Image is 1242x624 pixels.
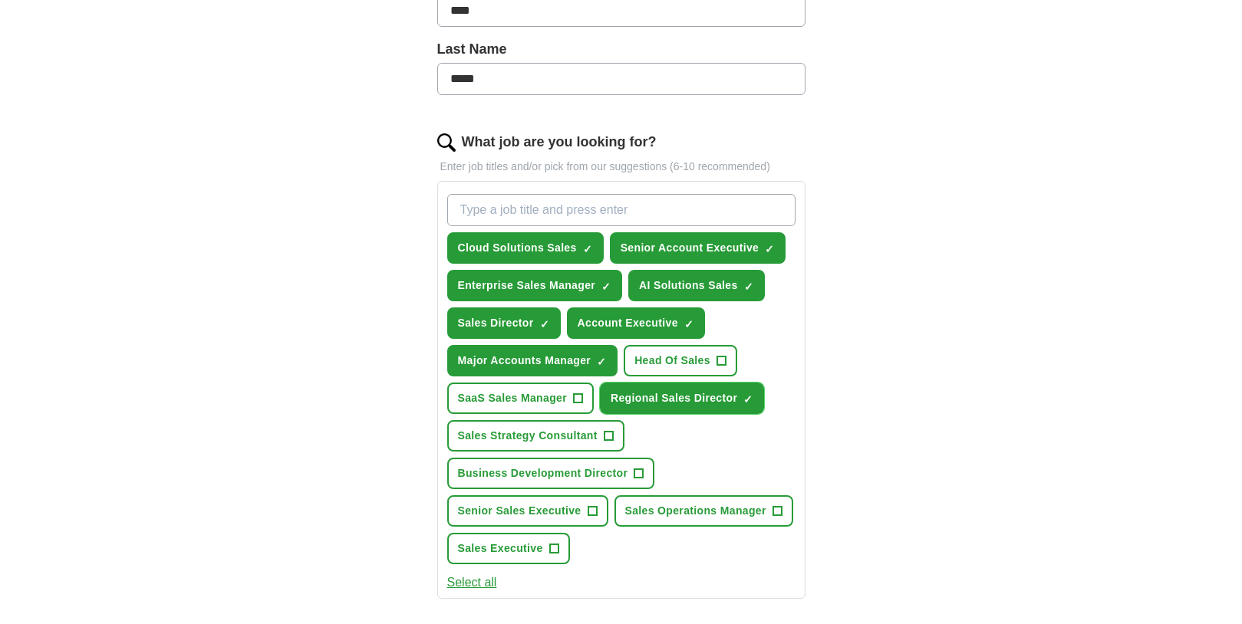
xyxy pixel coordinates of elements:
span: Account Executive [578,315,678,331]
span: ✓ [601,281,611,293]
span: ✓ [765,243,774,255]
label: Last Name [437,39,805,60]
span: Enterprise Sales Manager [458,278,596,294]
span: Senior Account Executive [621,240,759,256]
label: What job are you looking for? [462,132,657,153]
span: Major Accounts Manager [458,353,591,369]
span: Sales Strategy Consultant [458,428,598,444]
p: Enter job titles and/or pick from our suggestions (6-10 recommended) [437,159,805,175]
input: Type a job title and press enter [447,194,796,226]
span: Regional Sales Director [611,390,737,406]
span: ✓ [743,393,753,406]
button: Account Executive✓ [567,307,705,339]
button: Major Accounts Manager✓ [447,345,618,376]
img: search.png [437,133,456,152]
button: Enterprise Sales Manager✓ [447,270,623,301]
span: ✓ [744,281,753,293]
button: Sales Executive [447,533,570,564]
button: Senior Account Executive✓ [610,232,786,264]
button: Select all [447,573,497,592]
span: ✓ [597,356,606,368]
button: Sales Operations Manager [614,495,793,527]
button: Regional Sales Director✓ [600,383,764,414]
button: AI Solutions Sales✓ [628,270,764,301]
button: SaaS Sales Manager [447,383,595,414]
span: Cloud Solutions Sales [458,240,577,256]
span: Sales Executive [458,540,543,557]
span: Sales Operations Manager [625,503,766,519]
span: Sales Director [458,315,534,331]
button: Head Of Sales [624,345,737,376]
button: Business Development Director [447,458,655,489]
span: ✓ [684,318,693,330]
span: SaaS Sales Manager [458,390,568,406]
span: ✓ [583,243,592,255]
span: Business Development Director [458,465,628,481]
span: ✓ [540,318,549,330]
span: Head Of Sales [634,353,710,369]
button: Sales Strategy Consultant [447,420,624,452]
button: Senior Sales Executive [447,495,608,527]
span: AI Solutions Sales [639,278,737,294]
span: Senior Sales Executive [458,503,581,519]
button: Cloud Solutions Sales✓ [447,232,604,264]
button: Sales Director✓ [447,307,561,339]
